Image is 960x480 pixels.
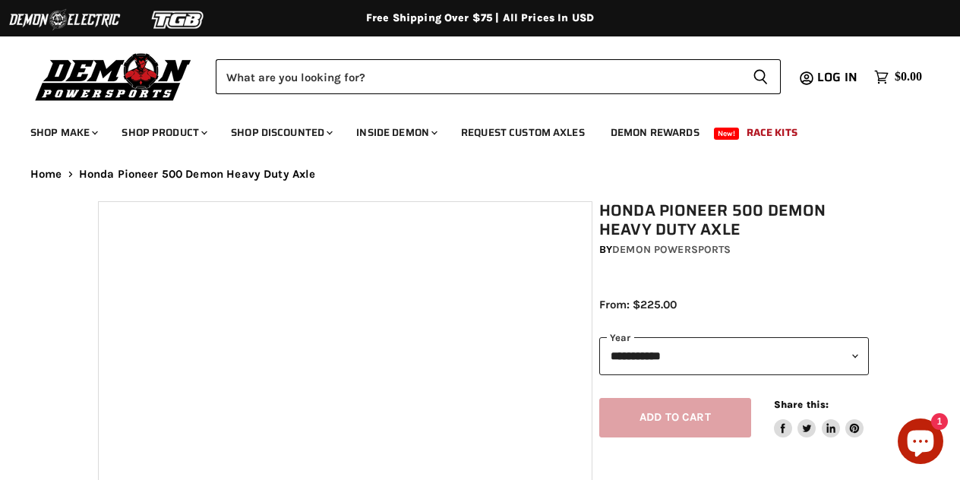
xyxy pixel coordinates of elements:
[110,117,216,148] a: Shop Product
[612,243,731,256] a: Demon Powersports
[122,5,235,34] img: TGB Logo 2
[599,201,869,239] h1: Honda Pioneer 500 Demon Heavy Duty Axle
[599,298,677,311] span: From: $225.00
[30,49,197,103] img: Demon Powersports
[867,66,930,88] a: $0.00
[599,242,869,258] div: by
[79,168,316,181] span: Honda Pioneer 500 Demon Heavy Duty Axle
[19,117,107,148] a: Shop Make
[741,59,781,94] button: Search
[774,398,864,438] aside: Share this:
[216,59,741,94] input: Search
[599,117,711,148] a: Demon Rewards
[19,111,918,148] ul: Main menu
[817,68,857,87] span: Log in
[810,71,867,84] a: Log in
[450,117,596,148] a: Request Custom Axles
[774,399,829,410] span: Share this:
[216,59,781,94] form: Product
[599,337,869,374] select: year
[893,418,948,468] inbox-online-store-chat: Shopify online store chat
[30,168,62,181] a: Home
[735,117,809,148] a: Race Kits
[345,117,447,148] a: Inside Demon
[714,128,740,140] span: New!
[219,117,342,148] a: Shop Discounted
[895,70,922,84] span: $0.00
[8,5,122,34] img: Demon Electric Logo 2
